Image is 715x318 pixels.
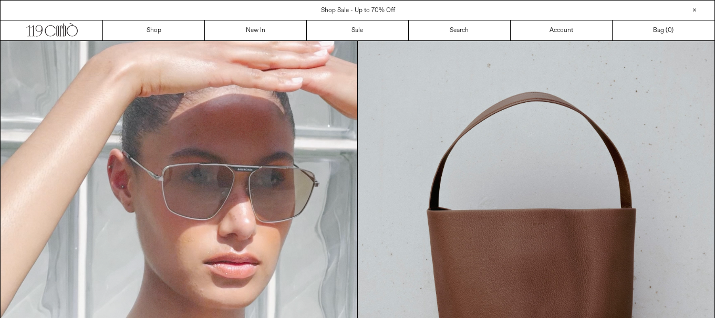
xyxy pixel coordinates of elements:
a: Bag () [613,20,714,40]
a: Shop [103,20,205,40]
span: ) [668,26,673,35]
span: 0 [668,26,671,35]
a: Search [409,20,511,40]
a: Shop Sale - Up to 70% Off [321,6,395,15]
a: Account [511,20,613,40]
a: Sale [307,20,409,40]
a: New In [205,20,307,40]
